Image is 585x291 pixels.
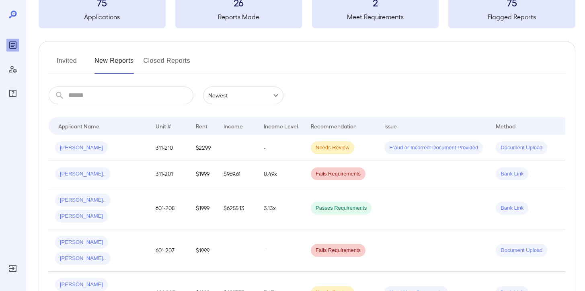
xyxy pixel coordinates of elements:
[94,54,134,74] button: New Reports
[175,12,302,22] h5: Reports Made
[496,170,528,178] span: Bank Link
[149,161,189,187] td: 311-201
[311,144,354,152] span: Needs Review
[55,281,108,289] span: [PERSON_NAME]
[39,12,166,22] h5: Applications
[257,187,304,229] td: 3.13x
[217,187,257,229] td: $6255.13
[264,121,298,131] div: Income Level
[384,121,397,131] div: Issue
[49,54,85,74] button: Invited
[384,144,483,152] span: Fraud or Incorrect Document Provided
[55,213,108,220] span: [PERSON_NAME]
[311,247,365,254] span: Fails Requirements
[217,161,257,187] td: $969.61
[55,144,108,152] span: [PERSON_NAME]
[257,229,304,272] td: -
[55,239,108,246] span: [PERSON_NAME]
[448,12,575,22] h5: Flagged Reports
[6,262,19,275] div: Log Out
[189,161,217,187] td: $1999
[189,135,217,161] td: $2299
[312,12,439,22] h5: Meet Requirements
[311,204,372,212] span: Passes Requirements
[144,54,191,74] button: Closed Reports
[496,204,528,212] span: Bank Link
[203,87,283,104] div: Newest
[189,229,217,272] td: $1999
[55,196,111,204] span: [PERSON_NAME]..
[189,187,217,229] td: $1999
[55,255,111,262] span: [PERSON_NAME]..
[496,144,547,152] span: Document Upload
[496,247,547,254] span: Document Upload
[6,39,19,52] div: Reports
[311,121,357,131] div: Recommendation
[58,121,99,131] div: Applicant Name
[149,187,189,229] td: 601-208
[311,170,365,178] span: Fails Requirements
[156,121,171,131] div: Unit #
[196,121,209,131] div: Rent
[6,87,19,100] div: FAQ
[496,121,515,131] div: Method
[224,121,243,131] div: Income
[149,135,189,161] td: 311-210
[149,229,189,272] td: 601-207
[257,161,304,187] td: 0.49x
[6,63,19,76] div: Manage Users
[55,170,111,178] span: [PERSON_NAME]..
[257,135,304,161] td: -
